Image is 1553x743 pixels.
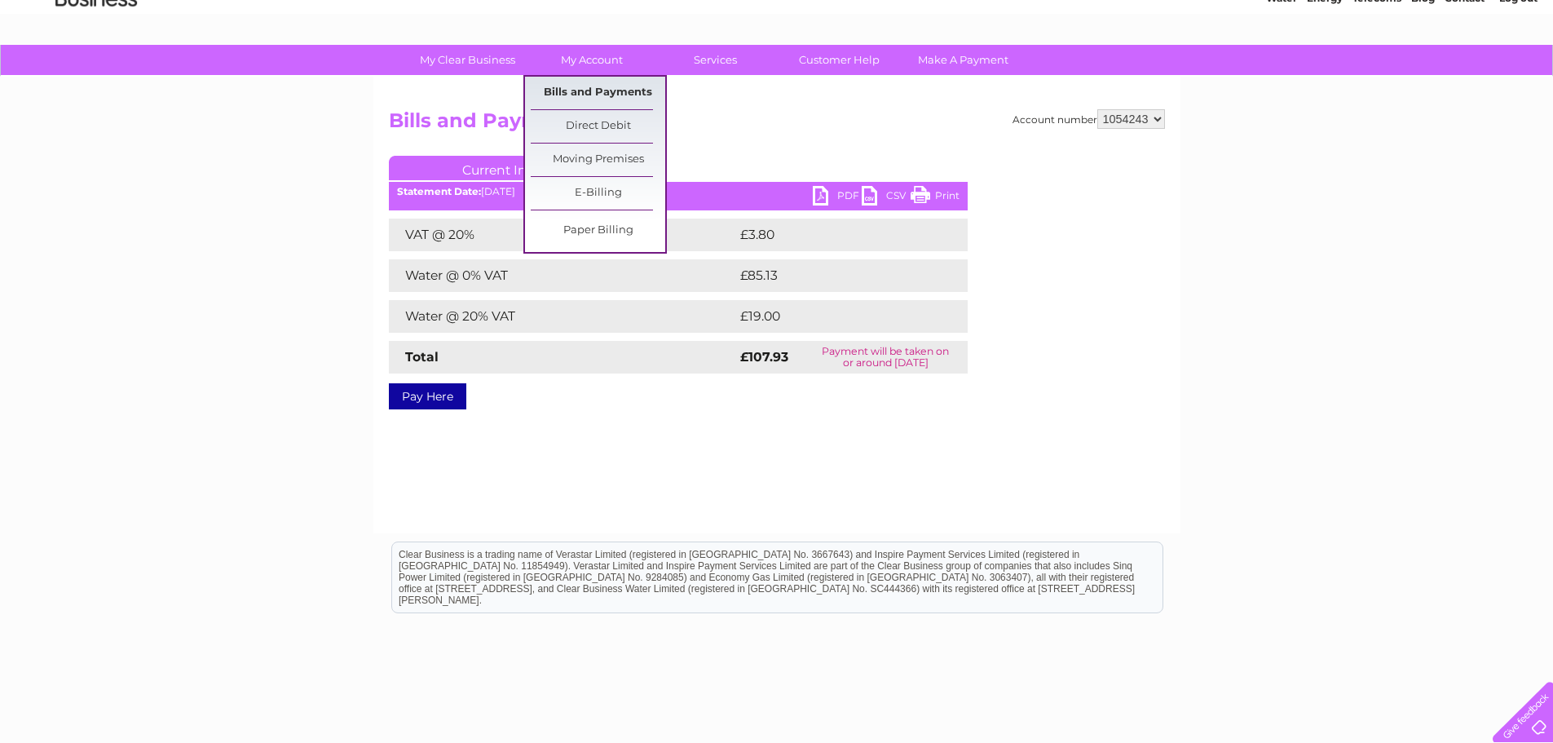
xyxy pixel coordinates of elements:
[392,9,1163,79] div: Clear Business is a trading name of Verastar Limited (registered in [GEOGRAPHIC_DATA] No. 3667643...
[389,383,466,409] a: Pay Here
[1499,69,1538,82] a: Log out
[389,219,736,251] td: VAT @ 20%
[1266,69,1297,82] a: Water
[740,349,788,365] strong: £107.93
[804,341,968,374] td: Payment will be taken on or around [DATE]
[531,110,665,143] a: Direct Debit
[389,156,633,180] a: Current Invoice
[531,177,665,210] a: E-Billing
[1013,109,1165,129] div: Account number
[389,186,968,197] div: [DATE]
[400,45,535,75] a: My Clear Business
[736,259,933,292] td: £85.13
[736,300,934,333] td: £19.00
[736,219,930,251] td: £3.80
[813,186,862,210] a: PDF
[862,186,911,210] a: CSV
[397,185,481,197] b: Statement Date:
[648,45,783,75] a: Services
[1246,8,1358,29] a: 0333 014 3131
[772,45,907,75] a: Customer Help
[405,349,439,365] strong: Total
[389,109,1165,140] h2: Bills and Payments
[55,42,138,92] img: logo.png
[1307,69,1343,82] a: Energy
[896,45,1030,75] a: Make A Payment
[524,45,659,75] a: My Account
[389,259,736,292] td: Water @ 0% VAT
[389,300,736,333] td: Water @ 20% VAT
[1411,69,1435,82] a: Blog
[531,77,665,109] a: Bills and Payments
[911,186,960,210] a: Print
[531,144,665,176] a: Moving Premises
[1445,69,1485,82] a: Contact
[1352,69,1401,82] a: Telecoms
[531,214,665,247] a: Paper Billing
